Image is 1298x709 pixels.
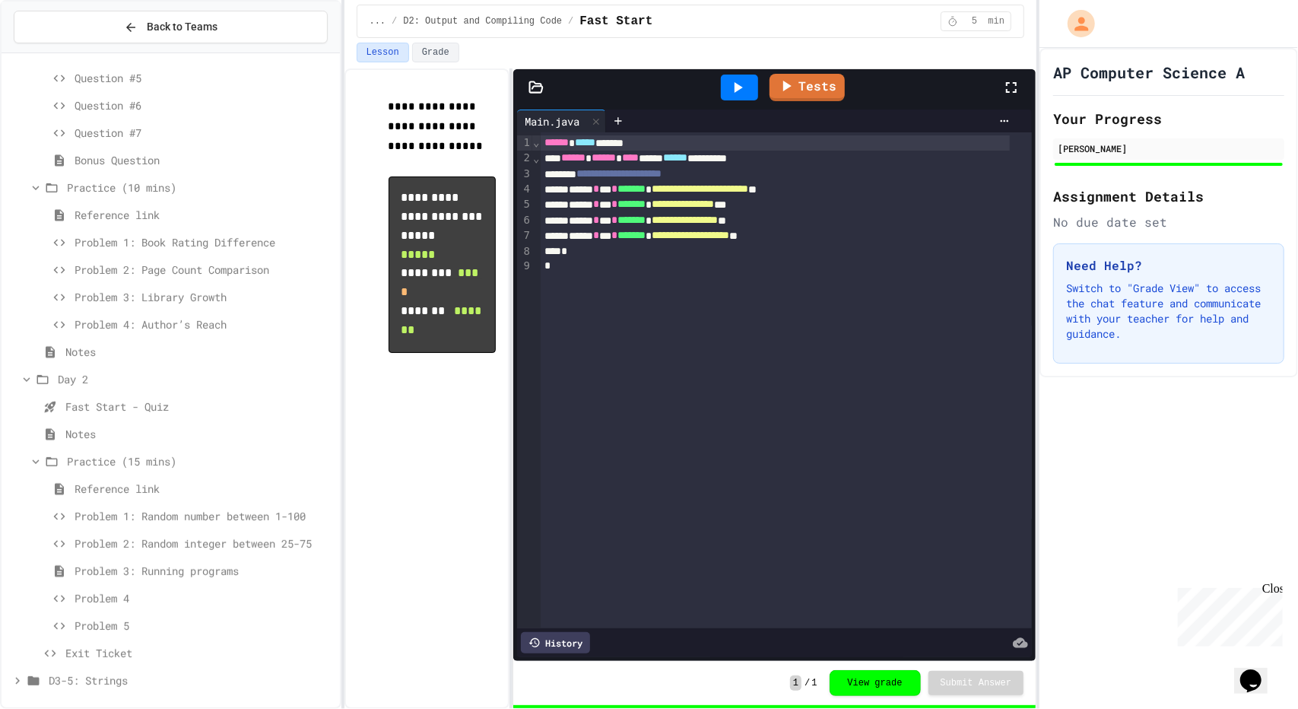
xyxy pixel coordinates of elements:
span: / [805,677,810,689]
span: Question #6 [75,97,334,113]
button: Back to Teams [14,11,328,43]
span: Back to Teams [147,19,217,35]
div: 5 [517,197,532,212]
span: Problem 3: Library Growth [75,289,334,305]
span: Submit Answer [941,677,1012,689]
h2: Assignment Details [1053,186,1284,207]
div: Main.java [517,110,606,132]
span: Problem 2: Page Count Comparison [75,262,334,278]
span: D2: Output and Compiling Code [403,15,562,27]
span: D3-5: Strings [49,672,334,688]
button: Lesson [357,43,409,62]
div: 1 [517,135,532,151]
span: Fast Start - Quiz [65,399,334,415]
span: Day 2 [58,371,334,387]
span: Reference link [75,207,334,223]
h1: AP Computer Science A [1053,62,1245,83]
span: Problem 4: Author’s Reach [75,316,334,332]
span: Fold line [532,152,540,164]
span: / [568,15,573,27]
span: Fold line [532,136,540,148]
div: Chat with us now!Close [6,6,105,97]
iframe: chat widget [1172,582,1283,647]
span: 5 [963,15,987,27]
span: Problem 4 [75,590,334,606]
span: 1 [811,677,817,689]
span: min [989,15,1005,27]
span: Fast Start [579,12,652,30]
a: Tests [770,74,845,101]
div: No due date set [1053,213,1284,231]
span: 1 [790,676,801,691]
div: History [521,632,590,653]
span: Practice (10 mins) [67,180,334,196]
span: Question #5 [75,70,334,86]
span: Bonus Question [75,152,334,168]
h3: Need Help? [1066,256,1271,275]
span: Problem 5 [75,618,334,634]
div: My Account [1052,6,1099,41]
span: Question #7 [75,125,334,141]
iframe: chat widget [1234,648,1283,694]
div: 3 [517,167,532,182]
div: [PERSON_NAME] [1058,141,1280,155]
div: 9 [517,259,532,274]
div: Main.java [517,113,587,129]
h2: Your Progress [1053,108,1284,129]
div: 4 [517,182,532,197]
span: Notes [65,426,334,442]
span: Problem 3: Running programs [75,563,334,579]
span: Exit Ticket [65,645,334,661]
button: View grade [830,670,921,696]
span: Problem 1: Book Rating Difference [75,234,334,250]
span: Practice (15 mins) [67,453,334,469]
span: ... [370,15,386,27]
div: 2 [517,151,532,166]
button: Submit Answer [928,671,1024,695]
button: Grade [412,43,459,62]
p: Switch to "Grade View" to access the chat feature and communicate with your teacher for help and ... [1066,281,1271,342]
span: / [392,15,397,27]
span: Notes [65,344,334,360]
span: Problem 1: Random number between 1-100 [75,508,334,524]
span: Reference link [75,481,334,497]
div: 6 [517,213,532,228]
span: Problem 2: Random integer between 25-75 [75,536,334,552]
div: 7 [517,228,532,243]
div: 8 [517,244,532,259]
